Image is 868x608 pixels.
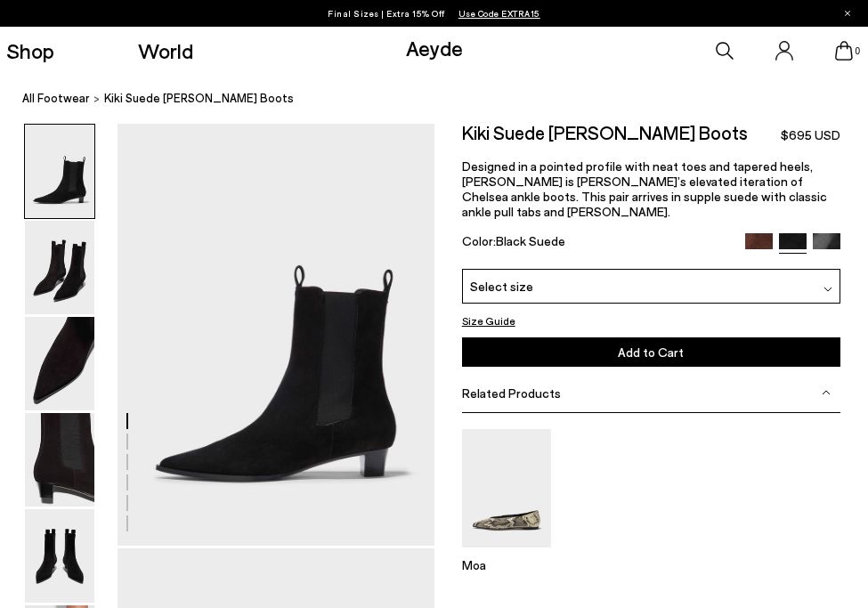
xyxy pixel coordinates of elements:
[462,557,551,572] p: Moa
[406,35,463,61] a: Aeyde
[462,124,748,142] h2: Kiki Suede [PERSON_NAME] Boots
[618,345,684,360] span: Add to Cart
[25,317,94,410] img: Kiki Suede Chelsea Boots - Image 3
[835,41,853,61] a: 0
[25,125,94,218] img: Kiki Suede Chelsea Boots - Image 1
[496,233,565,248] span: Black Suede
[781,126,840,144] span: $695 USD
[25,221,94,314] img: Kiki Suede Chelsea Boots - Image 2
[22,89,90,108] a: All Footwear
[104,89,294,108] span: Kiki Suede [PERSON_NAME] Boots
[458,8,540,19] span: Navigate to /collections/ss25-final-sizes
[25,509,94,603] img: Kiki Suede Chelsea Boots - Image 5
[22,75,868,124] nav: breadcrumb
[462,312,515,329] button: Size Guide
[462,429,551,547] img: Moa Pointed-Toe Flats
[462,535,551,572] a: Moa Pointed-Toe Flats Moa
[462,337,840,367] button: Add to Cart
[823,285,832,294] img: svg%3E
[6,40,54,61] a: Shop
[25,413,94,507] img: Kiki Suede Chelsea Boots - Image 4
[328,4,540,22] p: Final Sizes | Extra 15% Off
[853,46,862,56] span: 0
[138,40,193,61] a: World
[822,388,831,397] img: svg%3E
[470,277,533,296] span: Select size
[462,158,840,219] p: Designed in a pointed profile with neat toes and tapered heels, [PERSON_NAME] is [PERSON_NAME]’s ...
[462,385,561,401] span: Related Products
[462,233,734,254] div: Color:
